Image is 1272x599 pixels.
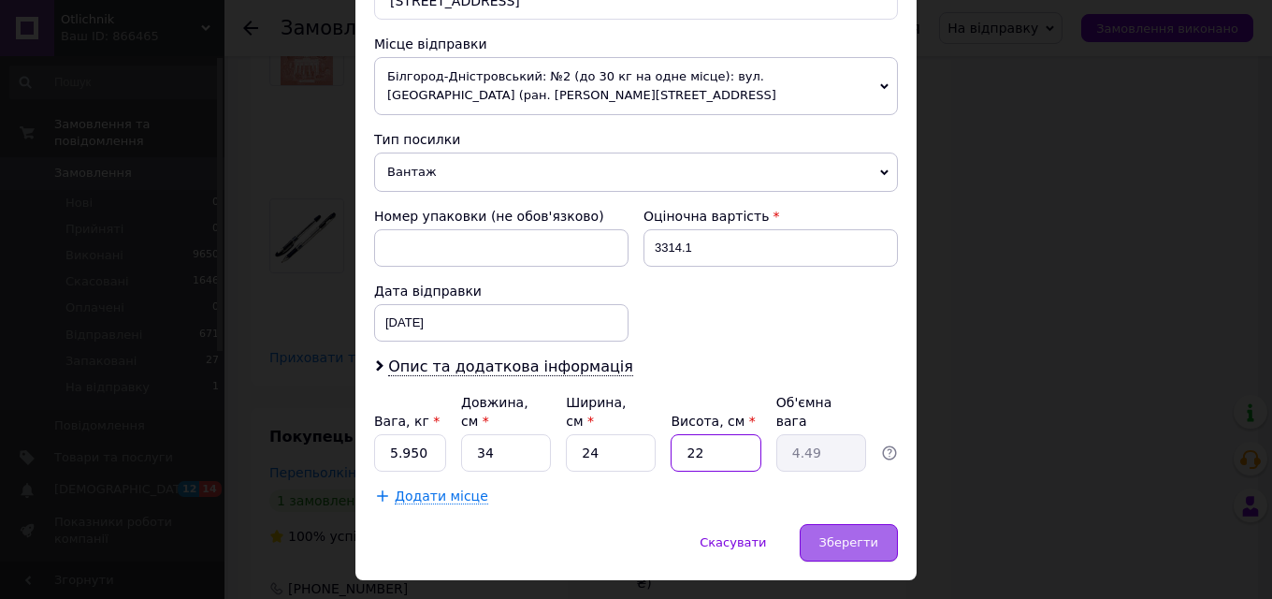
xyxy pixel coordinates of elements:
div: Дата відправки [374,282,629,300]
span: Місце відправки [374,37,487,51]
label: Висота, см [671,414,755,429]
div: Номер упаковки (не обов'язково) [374,207,629,226]
span: Зберегти [819,535,878,549]
label: Вага, кг [374,414,440,429]
span: Білгород-Дністровський: №2 (до 30 кг на одне місце): вул. [GEOGRAPHIC_DATA] (ран. [PERSON_NAME][S... [374,57,898,115]
span: Опис та додаткова інформація [388,358,633,376]
span: Тип посилки [374,132,460,147]
label: Ширина, см [566,395,626,429]
div: Оціночна вартість [643,207,898,226]
label: Довжина, см [461,395,528,429]
span: Додати місце [395,489,488,504]
span: Скасувати [700,535,766,549]
span: Вантаж [374,153,898,192]
div: Об'ємна вага [776,393,866,431]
